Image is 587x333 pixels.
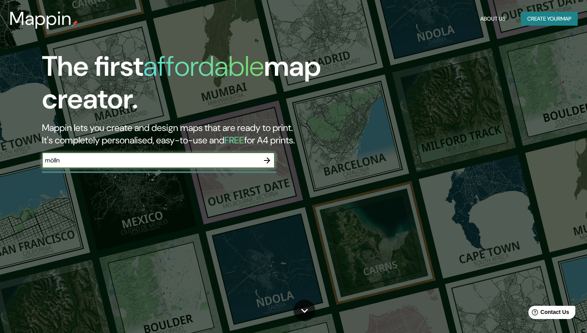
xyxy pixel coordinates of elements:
input: Choose your favourite place [42,156,259,165]
button: Create yourmap [521,12,578,26]
h3: Mappin [9,8,72,30]
h2: Mappin lets you create and design maps that are ready to print. It's completely personalised, eas... [42,122,335,146]
img: mappin-pin [72,20,78,26]
h1: affordable [143,48,264,84]
h5: FREE [224,134,244,146]
h1: The first map creator. [42,50,335,122]
iframe: Help widget launcher [518,303,578,324]
button: About Us [477,12,509,26]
